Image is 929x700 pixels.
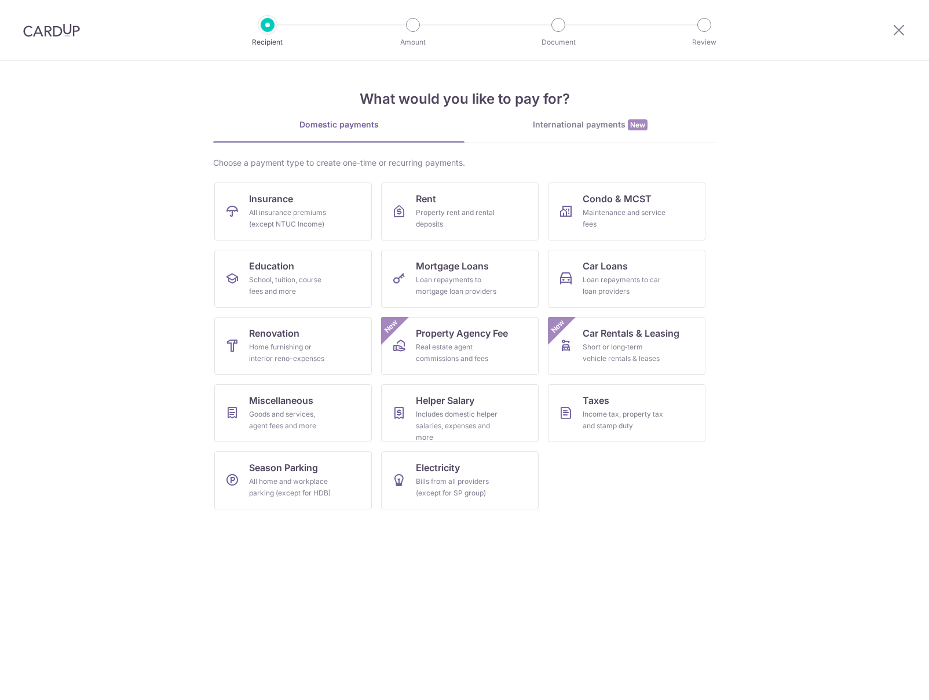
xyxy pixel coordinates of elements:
span: New [548,317,568,336]
a: RentProperty rent and rental deposits [381,183,539,240]
a: Mortgage LoansLoan repayments to mortgage loan providers [381,250,539,308]
span: Season Parking [249,461,318,475]
div: Goods and services, agent fees and more [249,409,332,432]
span: Helper Salary [416,393,474,407]
a: ElectricityBills from all providers (except for SP group) [381,451,539,509]
div: School, tuition, course fees and more [249,274,332,297]
iframe: Opens a widget where you can find more information [854,665,917,694]
span: Car Rentals & Leasing [583,326,679,340]
div: Loan repayments to mortgage loan providers [416,274,499,297]
span: Insurance [249,192,293,206]
div: Home furnishing or interior reno-expenses [249,341,332,364]
a: Season ParkingAll home and workplace parking (except for HDB) [214,451,372,509]
a: Property Agency FeeReal estate agent commissions and feesNew [381,317,539,375]
img: CardUp [23,23,80,37]
a: MiscellaneousGoods and services, agent fees and more [214,384,372,442]
div: Property rent and rental deposits [416,207,499,230]
div: Short or long‑term vehicle rentals & leases [583,341,666,364]
a: InsuranceAll insurance premiums (except NTUC Income) [214,183,372,240]
a: EducationSchool, tuition, course fees and more [214,250,372,308]
span: Condo & MCST [583,192,652,206]
a: TaxesIncome tax, property tax and stamp duty [548,384,705,442]
span: Electricity [416,461,460,475]
div: Includes domestic helper salaries, expenses and more [416,409,499,443]
h4: What would you like to pay for? [213,89,716,110]
p: Review [661,37,747,48]
span: New [382,317,401,336]
span: Car Loans [583,259,628,273]
a: Helper SalaryIncludes domestic helper salaries, expenses and more [381,384,539,442]
div: Choose a payment type to create one-time or recurring payments. [213,157,716,169]
div: Domestic payments [213,119,465,130]
p: Recipient [225,37,310,48]
div: Loan repayments to car loan providers [583,274,666,297]
div: All insurance premiums (except NTUC Income) [249,207,332,230]
p: Document [515,37,601,48]
a: RenovationHome furnishing or interior reno-expenses [214,317,372,375]
div: Bills from all providers (except for SP group) [416,476,499,499]
div: Maintenance and service fees [583,207,666,230]
div: Income tax, property tax and stamp duty [583,409,666,432]
span: Taxes [583,393,609,407]
span: Rent [416,192,436,206]
span: Miscellaneous [249,393,313,407]
a: Condo & MCSTMaintenance and service fees [548,183,705,240]
div: All home and workplace parking (except for HDB) [249,476,332,499]
div: Real estate agent commissions and fees [416,341,499,364]
span: Property Agency Fee [416,326,508,340]
a: Car Rentals & LeasingShort or long‑term vehicle rentals & leasesNew [548,317,705,375]
p: Amount [370,37,456,48]
a: Car LoansLoan repayments to car loan providers [548,250,705,308]
span: Education [249,259,294,273]
span: Renovation [249,326,299,340]
span: New [628,119,648,130]
div: International payments [465,119,716,131]
span: Mortgage Loans [416,259,489,273]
